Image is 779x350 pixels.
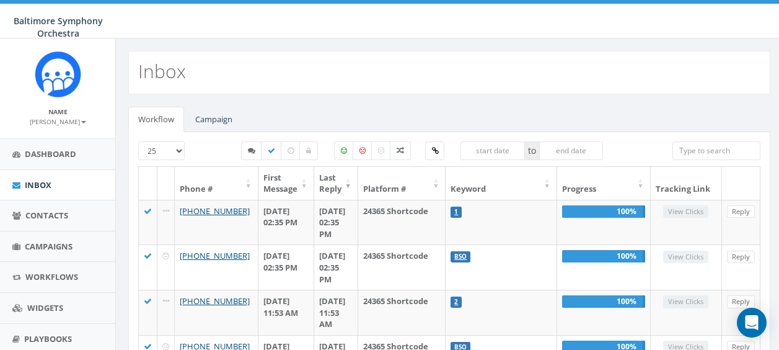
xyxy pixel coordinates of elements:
div: Open Intercom Messenger [737,308,767,338]
input: end date [539,141,604,160]
td: [DATE] 02:35 PM [258,200,314,245]
div: 100% [562,295,645,308]
a: Reply [727,251,755,264]
span: Playbooks [24,333,72,344]
a: Workflow [128,107,184,132]
a: [PHONE_NUMBER] [180,295,250,307]
label: Started [241,141,262,160]
span: Campaigns [25,241,73,252]
h2: Inbox [138,61,186,81]
a: [PHONE_NUMBER] [180,250,250,261]
div: 100% [562,205,645,218]
label: Completed [261,141,282,160]
span: Inbox [25,179,51,191]
a: 1 [454,208,458,216]
td: [DATE] 02:35 PM [314,200,358,245]
a: Reply [727,295,755,308]
a: Reply [727,205,755,218]
label: Positive [334,141,354,160]
label: Neutral [371,141,391,160]
span: Widgets [27,302,63,313]
a: Campaign [185,107,242,132]
th: Keyword: activate to sort column ascending [446,167,557,200]
th: First Message: activate to sort column ascending [258,167,314,200]
a: 2 [454,298,458,306]
label: Expired [281,141,301,160]
input: start date [460,141,525,160]
td: 24365 Shortcode [358,200,446,245]
small: [PERSON_NAME] [30,117,86,126]
a: [PHONE_NUMBER] [180,205,250,217]
a: [PERSON_NAME] [30,115,86,127]
label: Negative [353,141,372,160]
label: Mixed [390,141,411,160]
span: Dashboard [25,148,76,159]
th: Last Reply: activate to sort column ascending [314,167,358,200]
th: Phone #: activate to sort column ascending [175,167,258,200]
span: Contacts [25,210,68,221]
span: Baltimore Symphony Orchestra [14,15,103,39]
small: Name [48,107,68,116]
img: Rally_platform_Icon_1.png [35,51,81,97]
label: Clicked [425,141,444,160]
th: Progress: activate to sort column ascending [557,167,651,200]
input: Type to search [672,141,760,160]
a: BSO [454,253,467,261]
td: [DATE] 02:35 PM [258,245,314,290]
th: Platform #: activate to sort column ascending [358,167,446,200]
label: Closed [299,141,318,160]
td: 24365 Shortcode [358,245,446,290]
div: 100% [562,250,645,262]
td: 24365 Shortcode [358,290,446,335]
span: to [525,141,539,160]
span: Workflows [25,271,78,282]
td: [DATE] 11:53 AM [314,290,358,335]
td: [DATE] 11:53 AM [258,290,314,335]
th: Tracking Link [651,167,722,200]
td: [DATE] 02:35 PM [314,245,358,290]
